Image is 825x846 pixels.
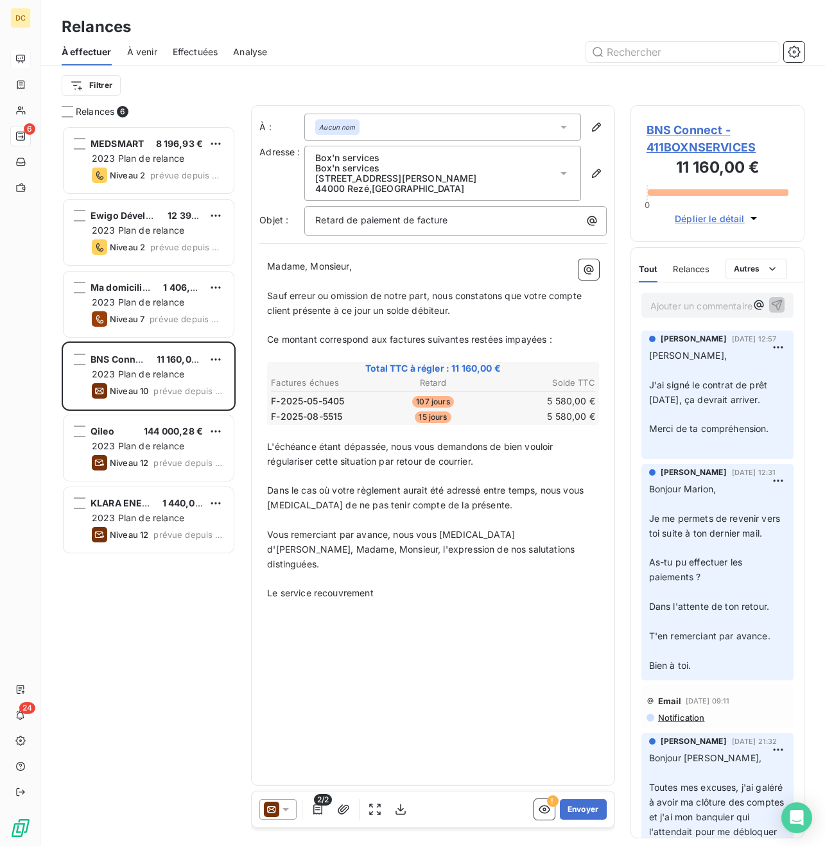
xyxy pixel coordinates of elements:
[91,282,165,293] span: Ma domiciliation
[127,46,157,58] span: À venir
[675,212,745,225] span: Déplier le détail
[314,794,332,806] span: 2/2
[269,362,597,375] span: Total TTC à régler : 11 160,00 €
[649,630,770,641] span: T'en remerciant par avance.
[267,334,551,345] span: Ce montant correspond aux factures suivantes restées impayées :
[649,423,769,434] span: Merci de ta compréhension.
[117,106,128,117] span: 6
[661,736,727,747] span: [PERSON_NAME]
[10,8,31,28] div: DC
[412,396,453,408] span: 107 jours
[267,261,352,272] span: Madame, Monsieur,
[267,529,577,569] span: Vous remerciant par avance, nous vous [MEDICAL_DATA] d'[PERSON_NAME], Madame, Monsieur, l'express...
[156,138,204,149] span: 8 196,93 €
[259,121,304,134] label: À :
[91,426,114,436] span: Qileo
[647,121,788,156] span: BNS Connect - 411BOXNSERVICES
[92,225,184,236] span: 2023 Plan de relance
[649,752,761,763] span: Bonjour [PERSON_NAME],
[259,214,288,225] span: Objet :
[271,395,344,408] span: F-2025-05-5405
[110,386,148,396] span: Niveau 10
[488,376,596,390] th: Solde TTC
[62,15,131,39] h3: Relances
[110,314,144,324] span: Niveau 7
[10,818,31,838] img: Logo LeanPay
[62,126,236,846] div: grid
[173,46,218,58] span: Effectuées
[92,512,184,523] span: 2023 Plan de relance
[259,146,300,157] span: Adresse :
[168,210,221,221] span: 12 390,00 €
[649,601,769,612] span: Dans l'attente de ton retour.
[649,557,745,582] span: As-tu pu effectuer les paiements ?
[153,386,223,396] span: prévue depuis 2 jours
[92,440,184,451] span: 2023 Plan de relance
[673,264,709,274] span: Relances
[661,467,727,478] span: [PERSON_NAME]
[586,42,779,62] input: Rechercher
[92,368,184,379] span: 2023 Plan de relance
[725,259,788,279] button: Autres
[267,485,586,510] span: Dans le cas où votre règlement aurait été adressé entre temps, nous vous [MEDICAL_DATA] de ne pas...
[671,211,764,226] button: Déplier le détail
[233,46,267,58] span: Analyse
[153,458,223,468] span: prévue depuis 2 jours
[267,441,555,467] span: L'échéance étant dépassée, nous vous demandons de bien vouloir régulariser cette situation par re...
[649,660,691,671] span: Bien à toi.
[415,411,451,423] span: 15 jours
[62,46,112,58] span: À effectuer
[150,170,223,180] span: prévue depuis 8 jours
[732,469,776,476] span: [DATE] 12:31
[732,738,777,745] span: [DATE] 21:32
[91,138,144,149] span: MEDSMART
[686,697,730,705] span: [DATE] 09:11
[267,587,373,598] span: Le service recouvrement
[153,530,223,540] span: prévue depuis 2 jours
[19,702,35,714] span: 24
[639,264,658,274] span: Tout
[270,376,378,390] th: Factures échues
[649,379,770,405] span: J'ai signé le contrat de prêt [DATE], ça devrait arriver.
[267,290,584,316] span: Sauf erreur ou omission de notre part, nous constatons que votre compte client présente à ce jour...
[661,333,727,345] span: [PERSON_NAME]
[91,354,150,365] span: BNS Connect
[649,513,783,539] span: Je me permets de revenir vers toi suite à ton dernier mail.
[649,483,716,494] span: Bonjour Marion,
[91,210,191,221] span: Ewigo Développement
[315,163,476,173] p: Box'n services
[150,314,223,324] span: prévue depuis 5 jours
[732,335,777,343] span: [DATE] 12:57
[319,123,355,132] em: Aucun nom
[110,530,148,540] span: Niveau 12
[62,75,121,96] button: Filtrer
[488,394,596,408] td: 5 580,00 €
[647,156,788,182] h3: 11 160,00 €
[488,410,596,424] td: 5 580,00 €
[157,354,206,365] span: 11 160,00 €
[76,105,114,118] span: Relances
[163,282,211,293] span: 1 406,34 €
[649,350,727,361] span: [PERSON_NAME],
[781,802,812,833] div: Open Intercom Messenger
[560,799,607,820] button: Envoyer
[92,297,184,307] span: 2023 Plan de relance
[110,458,148,468] span: Niveau 12
[24,123,35,135] span: 6
[92,153,184,164] span: 2023 Plan de relance
[271,410,342,423] span: F-2025-08-5515
[379,376,487,390] th: Retard
[162,497,210,508] span: 1 440,00 €
[91,497,162,508] span: KLARA ENERGY
[315,184,476,194] p: 44000 Rezé , [GEOGRAPHIC_DATA]
[110,170,145,180] span: Niveau 2
[110,242,145,252] span: Niveau 2
[144,426,203,436] span: 144 000,28 €
[645,200,650,210] span: 0
[658,696,682,706] span: Email
[315,153,476,163] p: Box'n services
[150,242,223,252] span: prévue depuis 8 jours
[315,173,476,184] p: [STREET_ADDRESS][PERSON_NAME]
[315,214,447,225] span: Retard de paiement de facture
[657,712,705,723] span: Notification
